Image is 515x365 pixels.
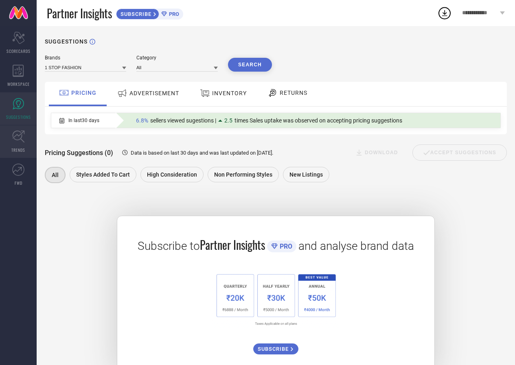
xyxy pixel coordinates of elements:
[150,117,216,124] span: sellers viewed sugestions |
[7,48,31,54] span: SCORECARDS
[131,150,273,156] span: Data is based on last 30 days and was last updated on [DATE] .
[437,6,452,20] div: Open download list
[214,171,272,178] span: Non Performing Styles
[116,7,183,20] a: SUBSCRIBEPRO
[52,172,59,178] span: All
[224,117,232,124] span: 2.5
[6,114,31,120] span: SUGGESTIONS
[7,81,30,87] span: WORKSPACE
[45,38,88,45] h1: SUGGESTIONS
[200,236,265,253] span: Partner Insights
[15,180,22,186] span: FWD
[298,239,414,253] span: and analyse brand data
[45,149,113,157] span: Pricing Suggestions (0)
[45,55,126,61] div: Brands
[212,90,247,96] span: INVENTORY
[412,144,507,161] div: Accept Suggestions
[234,117,402,124] span: times Sales uptake was observed on accepting pricing suggestions
[116,11,153,17] span: SUBSCRIBE
[138,239,200,253] span: Subscribe to
[253,337,298,354] a: SUBSCRIBE
[76,171,130,178] span: Styles Added To Cart
[280,90,307,96] span: RETURNS
[211,269,340,329] img: 1a6fb96cb29458d7132d4e38d36bc9c7.png
[278,243,292,250] span: PRO
[147,171,197,178] span: High Consideration
[136,55,218,61] div: Category
[11,147,25,153] span: TRENDS
[129,90,179,96] span: ADVERTISEMENT
[47,5,112,22] span: Partner Insights
[289,171,323,178] span: New Listings
[71,90,96,96] span: PRICING
[167,11,179,17] span: PRO
[68,118,99,123] span: In last 30 days
[228,58,272,72] button: Search
[258,346,291,352] span: SUBSCRIBE
[132,115,406,126] div: Percentage of sellers who have viewed suggestions for the current Insight Type
[136,117,148,124] span: 6.8%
